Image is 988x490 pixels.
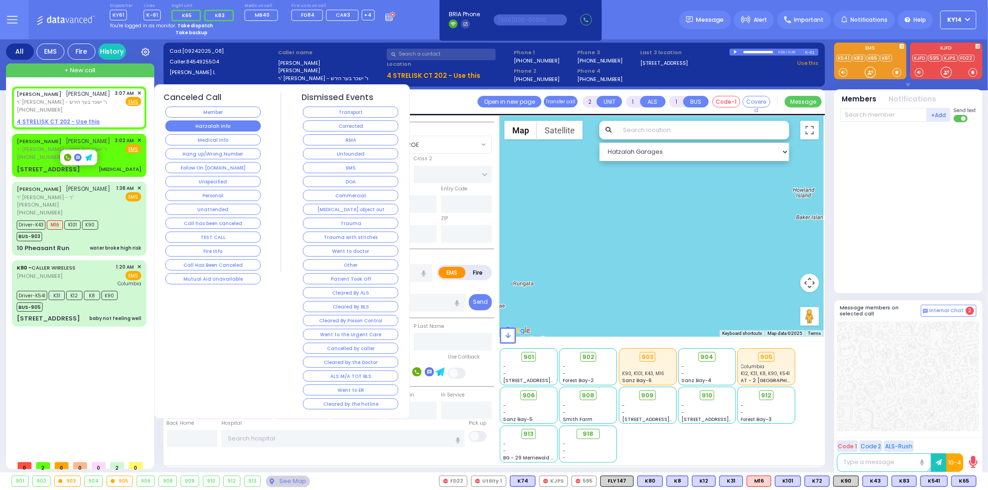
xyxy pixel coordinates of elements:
[303,120,398,132] button: Corrected
[681,363,684,370] span: -
[17,232,42,241] span: BUS-903
[853,55,866,62] a: K83
[951,476,976,487] div: K65
[137,137,141,144] span: ✕
[441,215,448,222] label: ZIP
[17,272,63,280] span: [PHONE_NUMBER]
[144,3,161,9] label: Lines
[577,75,623,82] label: [PHONE_NUMBER]
[6,44,34,60] div: All
[439,476,467,487] div: FD22
[85,476,103,486] div: 904
[514,49,574,57] span: Phone 1
[165,107,261,118] button: Member
[137,476,155,486] div: 906
[165,245,261,257] button: Fire Info
[64,220,81,230] span: K101
[82,220,98,230] span: K90
[692,476,716,487] div: BLS
[943,55,958,62] a: KJPS
[17,153,63,161] span: [PHONE_NUMBER]
[165,190,261,201] button: Personal
[928,55,942,62] a: 595
[303,190,398,201] button: Commercial
[17,209,63,216] span: [PHONE_NUMBER]
[278,67,384,75] label: [PERSON_NAME]
[563,402,566,409] span: -
[66,137,111,145] span: [PERSON_NAME]
[833,476,859,487] div: K90
[696,15,724,25] span: Message
[98,44,126,60] a: History
[469,294,492,310] button: Send
[600,476,634,487] div: FLY 147
[17,291,47,300] span: Driver-K541
[165,148,261,159] button: Hang up/Wrong Number
[837,55,852,62] a: K541
[503,454,555,461] span: BG - 29 Merriewold S.
[110,10,127,20] span: KY61
[449,10,480,19] span: BRIA Phone
[84,291,100,300] span: K8
[47,220,63,230] span: M16
[303,384,398,396] button: Went to ER
[577,67,637,75] span: Phone 4
[800,121,819,139] button: Toggle fullscreen view
[387,60,510,68] label: Location
[920,476,948,487] div: K541
[17,264,76,271] a: CALLER WIRELESS
[115,90,134,97] span: 3:07 AM
[617,121,789,139] input: Search location
[884,440,914,452] button: ALS-Rush
[563,377,594,384] span: Forest Bay-2
[92,462,106,469] span: 0
[17,264,31,271] span: K90 -
[775,476,801,487] div: BLS
[303,371,398,382] button: ALS M/A TOT BLS
[89,315,141,322] div: baby not feeling well
[859,440,882,452] button: Code 2
[954,107,976,114] span: Send text
[17,90,62,98] a: [PERSON_NAME]
[110,22,176,29] span: You're logged in as monitor.
[266,476,309,487] div: See map
[502,325,533,337] a: Open this area in Google Maps (opens a new window)
[387,71,480,80] u: 4 STRELISK CT 202 - Use this
[110,3,133,9] label: Dispatcher
[954,114,969,123] label: Turn off text
[441,391,465,399] label: In Service
[291,3,375,9] label: Fire units on call
[303,301,398,312] button: Cleared By BLS
[503,377,591,384] span: [STREET_ADDRESS][PERSON_NAME]
[66,291,82,300] span: K12
[302,93,373,102] h4: Dismissed Events
[278,59,384,67] label: [PERSON_NAME]
[582,391,594,400] span: 908
[930,308,964,314] span: Internal Chat
[503,402,506,409] span: -
[889,94,937,105] button: Notifications
[129,462,143,469] span: 0
[761,391,772,400] span: 912
[110,462,124,469] span: 2
[126,192,141,201] span: EMS
[137,89,141,97] span: ✕
[892,476,917,487] div: BLS
[577,49,637,57] span: Phone 3
[503,440,506,447] span: -
[563,370,566,377] span: -
[448,353,480,361] label: Use Callback
[842,94,877,105] button: Members
[576,479,580,484] img: red-radio-icon.svg
[563,409,566,416] span: -
[494,14,567,25] input: (000)000-00000
[116,264,134,270] span: 1:20 AM
[563,363,566,370] span: -
[115,137,134,144] span: 3:02 AM
[622,409,625,416] span: -
[503,447,506,454] span: -
[921,305,976,317] button: Internal Chat 2
[126,271,141,280] span: EMS
[167,420,195,427] label: Back Home
[862,476,888,487] div: BLS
